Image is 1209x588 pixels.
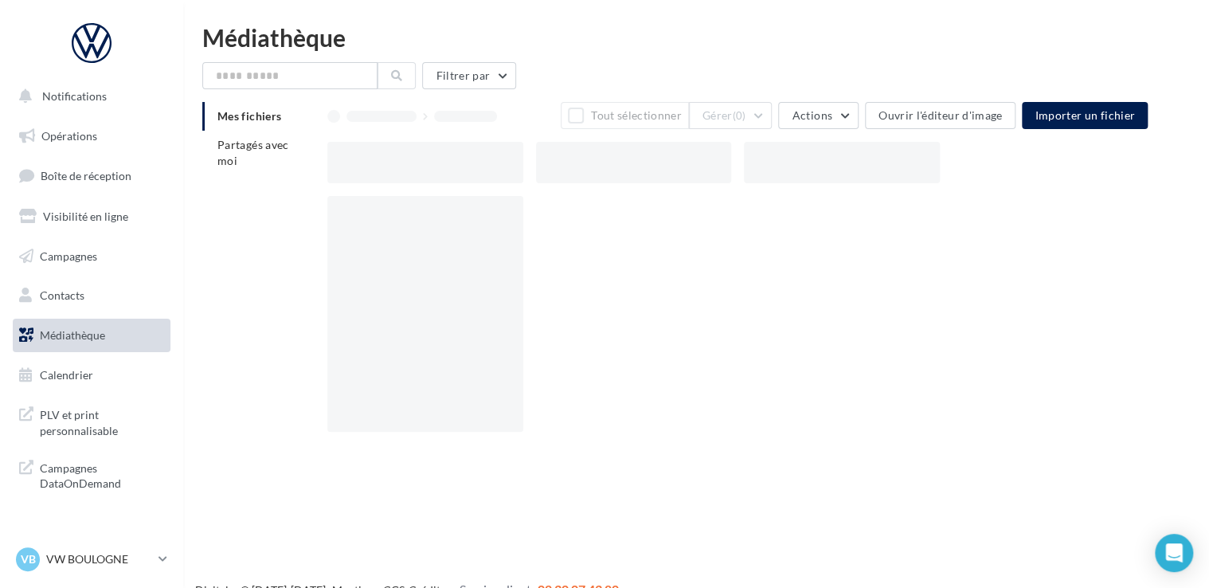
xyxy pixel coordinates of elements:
a: Campagnes DataOnDemand [10,451,174,498]
span: Campagnes [40,249,97,262]
span: VB [21,551,36,567]
a: Calendrier [10,359,174,392]
span: Visibilité en ligne [43,210,128,223]
span: Opérations [41,129,97,143]
button: Notifications [10,80,167,113]
a: Contacts [10,279,174,312]
a: Campagnes [10,240,174,273]
button: Tout sélectionner [561,102,688,129]
span: Calendrier [40,368,93,382]
div: Médiathèque [202,25,1190,49]
span: Importer un fichier [1035,108,1135,122]
span: Campagnes DataOnDemand [40,457,164,492]
span: Boîte de réception [41,169,131,182]
a: Opérations [10,120,174,153]
span: Notifications [42,89,107,103]
span: (0) [733,109,746,122]
button: Ouvrir l'éditeur d'image [865,102,1015,129]
span: Actions [792,108,831,122]
span: Mes fichiers [217,109,281,123]
a: Visibilité en ligne [10,200,174,233]
span: Médiathèque [40,328,105,342]
span: Partagés avec moi [217,138,289,167]
a: PLV et print personnalisable [10,398,174,445]
span: PLV et print personnalisable [40,404,164,438]
div: Open Intercom Messenger [1155,534,1193,572]
button: Actions [778,102,858,129]
button: Importer un fichier [1022,102,1148,129]
button: Filtrer par [422,62,516,89]
a: VB VW BOULOGNE [13,544,170,574]
span: Contacts [40,288,84,302]
a: Médiathèque [10,319,174,352]
button: Gérer(0) [689,102,773,129]
a: Boîte de réception [10,159,174,193]
p: VW BOULOGNE [46,551,152,567]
